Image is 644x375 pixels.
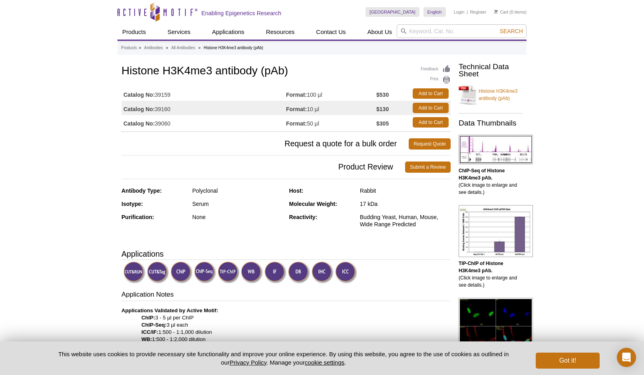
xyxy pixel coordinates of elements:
[123,120,155,127] strong: Catalog No:
[144,44,163,52] a: Antibodies
[141,322,167,328] strong: ChIP-Seq:
[163,24,195,40] a: Services
[121,115,286,130] td: 39060
[494,7,527,17] li: (0 items)
[192,200,283,207] div: Serum
[459,120,523,127] h2: Data Thumbnails
[376,91,389,98] strong: $530
[459,298,533,355] img: Histone H3K4me3 antibody (pAb) tested by immunofluorescence.
[123,261,145,283] img: CUT&RUN Validated
[494,10,498,14] img: Your Cart
[121,44,137,52] a: Products
[121,290,451,301] h3: Application Notes
[459,135,533,164] img: Histone H3K4me3 antibody (pAb) tested by ChIP-Seq.
[459,168,505,181] b: ChIP-Seq of Histone H3K4me3 pAb.
[536,353,600,369] button: Got it!
[218,261,240,283] img: TIP-ChIP Validated
[166,46,168,50] li: »
[409,138,451,150] a: Request Quote
[405,162,451,173] a: Submit a Review
[335,261,357,283] img: Immunocytochemistry Validated
[288,261,310,283] img: Dot Blot Validated
[141,336,152,342] strong: WB:
[286,106,307,113] strong: Format:
[459,63,523,78] h2: Technical Data Sheet
[470,9,486,15] a: Register
[286,101,376,115] td: 10 µl
[360,200,451,207] div: 17 kDa
[121,201,143,207] strong: Isotype:
[286,91,307,98] strong: Format:
[121,248,451,260] h3: Applications
[376,106,389,113] strong: $130
[312,261,334,283] img: Immunohistochemistry Validated
[121,101,286,115] td: 39160
[230,359,266,366] a: Privacy Policy
[459,260,523,289] p: (Click image to enlarge and see details.)
[423,7,446,17] a: English
[261,24,300,40] a: Resources
[500,28,523,34] span: Search
[198,46,201,50] li: »
[44,350,523,367] p: This website uses cookies to provide necessary site functionality and improve your online experie...
[289,201,337,207] strong: Molecular Weight:
[121,65,451,78] h1: Histone H3K4me3 antibody (pAb)
[289,187,304,194] strong: Host:
[421,65,451,74] a: Feedback
[421,76,451,84] a: Print
[286,86,376,101] td: 100 µl
[413,103,449,113] a: Add to Cart
[121,138,409,150] span: Request a quote for a bulk order
[192,213,283,221] div: None
[139,46,141,50] li: »
[413,88,449,99] a: Add to Cart
[459,167,523,196] p: (Click image to enlarge and see details.)
[121,162,405,173] span: Product Review
[494,9,508,15] a: Cart
[121,187,162,194] strong: Antibody Type:
[459,83,523,107] a: Histone H3K4me3 antibody (pAb)
[123,91,155,98] strong: Catalog No:
[459,205,533,257] img: Histone H3K4me3 antibody (pAb) tested by TIP-ChIP.
[241,261,263,283] img: Western Blot Validated
[497,28,525,35] button: Search
[363,24,397,40] a: About Us
[141,315,155,321] strong: ChIP:
[121,307,218,313] b: Applications Validated by Active Motif:
[286,115,376,130] td: 50 µl
[201,10,281,17] h2: Enabling Epigenetics Research
[117,24,151,40] a: Products
[311,24,350,40] a: Contact Us
[207,24,249,40] a: Applications
[360,213,451,228] div: Budding Yeast, Human, Mouse, Wide Range Predicted
[171,261,193,283] img: ChIP Validated
[376,120,389,127] strong: $305
[141,329,159,335] strong: ICC/IF:
[121,214,154,220] strong: Purification:
[194,261,216,283] img: ChIP-Seq Validated
[360,187,451,194] div: Rabbit
[459,261,503,273] b: TIP-ChIP of Histone H3K4me3 pAb.
[467,7,468,17] li: |
[289,214,318,220] strong: Reactivity:
[366,7,419,17] a: [GEOGRAPHIC_DATA]
[147,261,169,283] img: CUT&Tag Validated
[171,44,195,52] a: All Antibodies
[454,9,465,15] a: Login
[286,120,307,127] strong: Format:
[264,261,286,283] img: Immunofluorescence Validated
[413,117,449,128] a: Add to Cart
[305,359,344,366] button: cookie settings
[192,187,283,194] div: Polyclonal
[123,106,155,113] strong: Catalog No:
[204,46,263,50] li: Histone H3K4me3 antibody (pAb)
[617,348,636,367] div: Open Intercom Messenger
[397,24,527,38] input: Keyword, Cat. No.
[121,86,286,101] td: 39159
